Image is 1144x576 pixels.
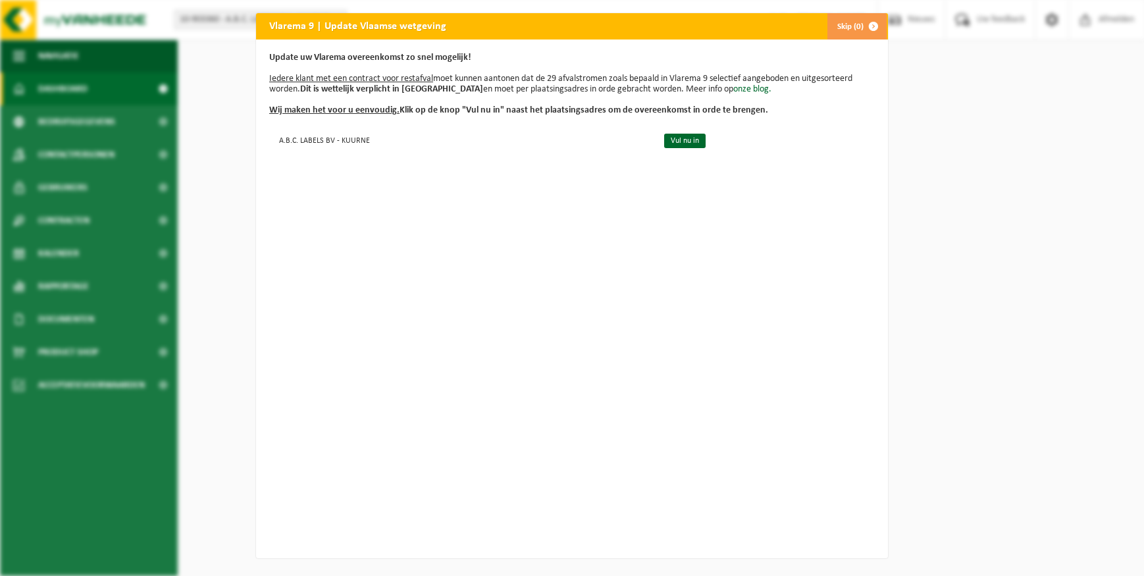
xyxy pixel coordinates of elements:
[269,105,768,115] b: Klik op de knop "Vul nu in" naast het plaatsingsadres om de overeenkomst in orde te brengen.
[269,105,400,115] u: Wij maken het voor u eenvoudig.
[269,74,433,84] u: Iedere klant met een contract voor restafval
[269,53,875,116] p: moet kunnen aantonen dat de 29 afvalstromen zoals bepaald in Vlarema 9 selectief aangeboden en ui...
[256,13,459,38] h2: Vlarema 9 | Update Vlaamse wetgeving
[269,53,471,63] b: Update uw Vlarema overeenkomst zo snel mogelijk!
[664,134,706,148] a: Vul nu in
[733,84,771,94] a: onze blog.
[827,13,887,39] button: Skip (0)
[300,84,483,94] b: Dit is wettelijk verplicht in [GEOGRAPHIC_DATA]
[269,129,653,151] td: A.B.C. LABELS BV - KUURNE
